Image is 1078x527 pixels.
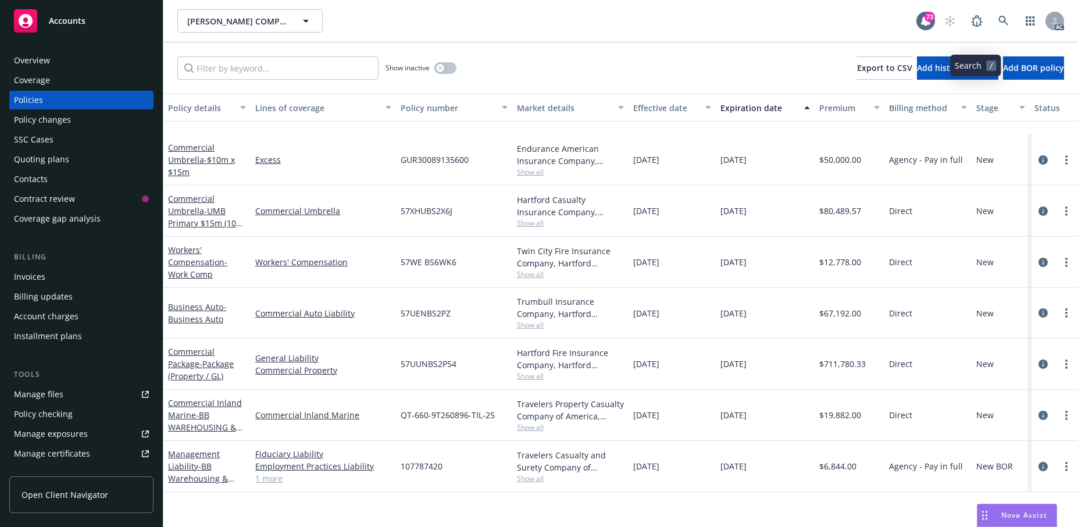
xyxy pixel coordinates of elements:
[976,307,994,319] span: New
[168,461,234,496] span: - BB Warehousing & Storage, LLC
[992,9,1015,33] a: Search
[255,307,391,319] a: Commercial Auto Liability
[14,190,75,208] div: Contract review
[9,268,154,286] a: Invoices
[14,71,50,90] div: Coverage
[168,142,235,177] a: Commercial Umbrella
[720,409,747,421] span: [DATE]
[9,327,154,346] a: Installment plans
[1019,9,1042,33] a: Switch app
[517,347,624,371] div: Hartford Fire Insurance Company, Hartford Insurance Group
[1059,255,1073,269] a: more
[815,94,884,122] button: Premium
[168,301,226,325] a: Business Auto
[401,102,495,114] div: Policy number
[633,307,659,319] span: [DATE]
[977,504,1057,527] button: Nova Assist
[401,460,442,472] span: 107787420
[1059,306,1073,320] a: more
[720,154,747,166] span: [DATE]
[976,358,994,370] span: New
[889,358,912,370] span: Direct
[819,154,861,166] span: $50,000.00
[168,205,242,241] span: - UMB Primary $15m (10k SIR)
[401,307,451,319] span: 57UENBS2PZ
[14,385,63,404] div: Manage files
[720,102,797,114] div: Expiration date
[9,444,154,463] a: Manage certificates
[9,5,154,37] a: Accounts
[255,102,379,114] div: Lines of coverage
[517,473,624,483] span: Show all
[965,9,988,33] a: Report a Bug
[14,268,45,286] div: Invoices
[9,190,154,208] a: Contract review
[255,448,391,460] a: Fiduciary Liability
[917,56,998,80] button: Add historical policy
[517,449,624,473] div: Travelers Casualty and Surety Company of America, Travelers Insurance
[401,409,495,421] span: QT-660-9T260896-TIL-25
[255,472,391,485] a: 1 more
[1059,204,1073,218] a: more
[720,460,747,472] span: [DATE]
[917,62,998,73] span: Add historical policy
[9,464,154,483] a: Manage claims
[14,150,69,169] div: Quoting plans
[633,409,659,421] span: [DATE]
[9,287,154,306] a: Billing updates
[168,346,234,382] a: Commercial Package
[512,94,629,122] button: Market details
[9,405,154,423] a: Policy checking
[1059,408,1073,422] a: more
[9,170,154,188] a: Contacts
[819,307,861,319] span: $67,192.00
[924,12,935,22] div: 73
[976,409,994,421] span: New
[14,91,43,109] div: Policies
[14,405,73,423] div: Policy checking
[14,425,88,443] div: Manage exposures
[884,94,972,122] button: Billing method
[517,245,624,269] div: Twin City Fire Insurance Company, Hartford Insurance Group
[255,352,391,364] a: General Liability
[716,94,815,122] button: Expiration date
[976,102,1012,114] div: Stage
[889,307,912,319] span: Direct
[14,464,73,483] div: Manage claims
[1003,62,1064,73] span: Add BOR policy
[633,256,659,268] span: [DATE]
[9,71,154,90] a: Coverage
[819,460,856,472] span: $6,844.00
[1036,306,1050,320] a: circleInformation
[1059,153,1073,167] a: more
[168,102,233,114] div: Policy details
[976,205,994,217] span: New
[255,409,391,421] a: Commercial Inland Marine
[517,371,624,381] span: Show all
[9,209,154,228] a: Coverage gap analysis
[14,287,73,306] div: Billing updates
[972,94,1030,122] button: Stage
[14,170,48,188] div: Contacts
[396,94,512,122] button: Policy number
[976,256,994,268] span: New
[401,256,456,268] span: 57WE BS6WK6
[9,111,154,129] a: Policy changes
[401,205,452,217] span: 57XHUBS2X6J
[168,244,227,280] a: Workers' Compensation
[14,327,82,346] div: Installment plans
[819,409,861,421] span: $19,882.00
[9,385,154,404] a: Manage files
[517,218,624,228] span: Show all
[517,295,624,320] div: Trumbull Insurance Company, Hartford Insurance Group
[255,154,391,166] a: Excess
[1036,153,1050,167] a: circleInformation
[1036,408,1050,422] a: circleInformation
[177,9,323,33] button: [PERSON_NAME] COMPANIES, INC.
[1036,204,1050,218] a: circleInformation
[633,460,659,472] span: [DATE]
[857,62,912,73] span: Export to CSV
[517,269,624,279] span: Show all
[9,91,154,109] a: Policies
[889,409,912,421] span: Direct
